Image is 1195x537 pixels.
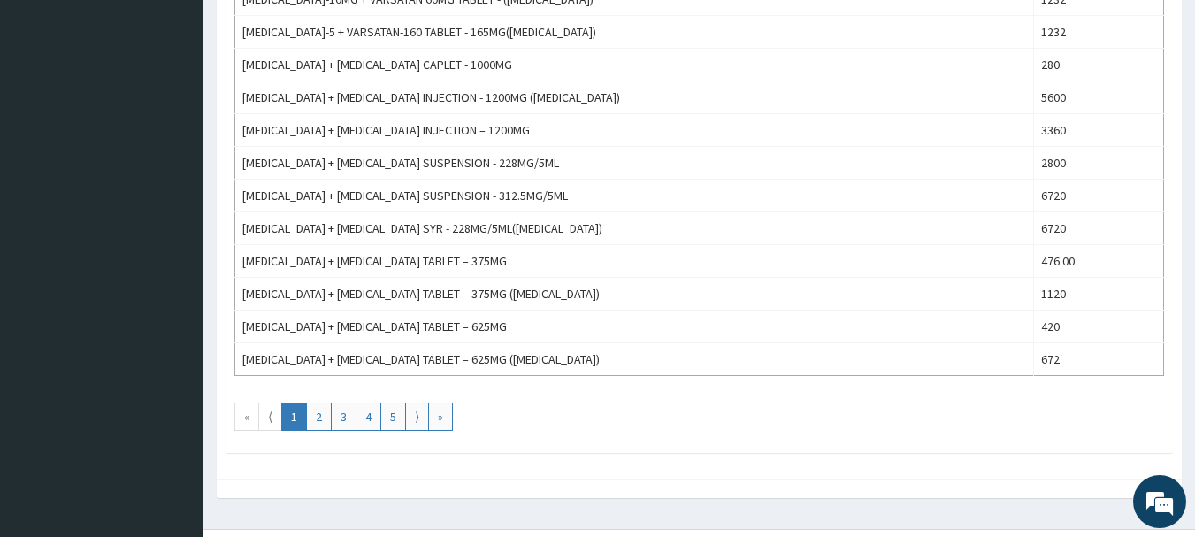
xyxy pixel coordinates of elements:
[33,88,72,133] img: d_794563401_company_1708531726252_794563401
[1033,245,1163,278] td: 476.00
[1033,180,1163,212] td: 6720
[1033,343,1163,376] td: 672
[1033,114,1163,147] td: 3360
[1033,81,1163,114] td: 5600
[235,278,1034,311] td: [MEDICAL_DATA] + [MEDICAL_DATA] TABLET – 375MG ([MEDICAL_DATA])
[103,157,244,336] span: We're online!
[9,353,337,415] textarea: Type your message and hit 'Enter'
[331,403,356,431] a: Go to page number 3
[235,114,1034,147] td: [MEDICAL_DATA] + [MEDICAL_DATA] INJECTION – 1200MG
[1033,278,1163,311] td: 1120
[235,343,1034,376] td: [MEDICAL_DATA] + [MEDICAL_DATA] TABLET – 625MG ([MEDICAL_DATA])
[428,403,453,431] a: Go to last page
[235,49,1034,81] td: [MEDICAL_DATA] + [MEDICAL_DATA] CAPLET - 1000MG
[235,180,1034,212] td: [MEDICAL_DATA] + [MEDICAL_DATA] SUSPENSION - 312.5MG/5ML
[235,245,1034,278] td: [MEDICAL_DATA] + [MEDICAL_DATA] TABLET – 375MG
[234,403,259,431] a: Go to first page
[235,81,1034,114] td: [MEDICAL_DATA] + [MEDICAL_DATA] INJECTION - 1200MG ([MEDICAL_DATA])
[92,99,297,122] div: Chat with us now
[356,403,381,431] a: Go to page number 4
[405,403,429,431] a: Go to next page
[235,311,1034,343] td: [MEDICAL_DATA] + [MEDICAL_DATA] TABLET – 625MG
[1033,49,1163,81] td: 280
[281,403,307,431] a: Go to page number 1
[235,16,1034,49] td: [MEDICAL_DATA]-5 + VARSATAN-160 TABLET - 165MG([MEDICAL_DATA])
[235,212,1034,245] td: [MEDICAL_DATA] + [MEDICAL_DATA] SYR - 228MG/5ML([MEDICAL_DATA])
[1033,147,1163,180] td: 2800
[306,403,332,431] a: Go to page number 2
[235,147,1034,180] td: [MEDICAL_DATA] + [MEDICAL_DATA] SUSPENSION - 228MG/5ML
[380,403,406,431] a: Go to page number 5
[1033,16,1163,49] td: 1232
[1033,212,1163,245] td: 6720
[290,9,333,51] div: Minimize live chat window
[258,403,282,431] a: Go to previous page
[1033,311,1163,343] td: 420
